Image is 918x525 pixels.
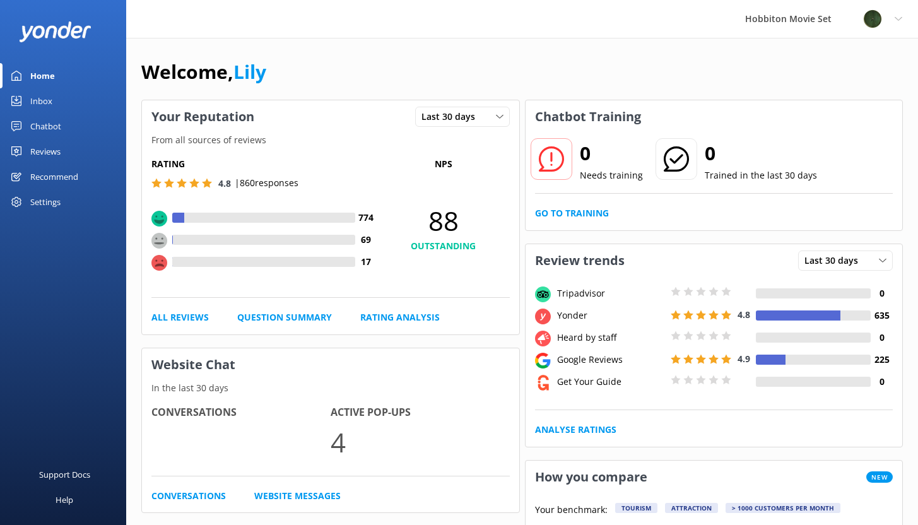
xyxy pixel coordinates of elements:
h4: 0 [871,331,893,345]
div: Tripadvisor [554,286,668,300]
div: Chatbot [30,114,61,139]
a: Analyse Ratings [535,423,616,437]
h5: Rating [151,157,377,171]
div: Reviews [30,139,61,164]
div: Attraction [665,503,718,513]
div: Support Docs [39,462,90,487]
div: Tourism [615,503,657,513]
span: New [866,471,893,483]
div: Inbox [30,88,52,114]
h4: 17 [355,255,377,269]
div: Yonder [554,309,668,322]
div: Help [56,487,73,512]
span: Last 30 days [804,254,866,268]
h2: 0 [705,138,817,168]
div: Settings [30,189,61,215]
span: 4.8 [218,177,231,189]
div: Google Reviews [554,353,668,367]
h4: 774 [355,211,377,225]
p: 4 [331,421,510,463]
span: 88 [377,205,510,237]
div: Recommend [30,164,78,189]
a: Go to Training [535,206,609,220]
h4: 225 [871,353,893,367]
p: | 860 responses [235,176,298,190]
h2: 0 [580,138,643,168]
h1: Welcome, [141,57,266,87]
p: Your benchmark: [535,503,608,518]
a: Question Summary [237,310,332,324]
a: All Reviews [151,310,209,324]
h3: Review trends [526,244,634,277]
h3: How you compare [526,461,657,493]
div: Get Your Guide [554,375,668,389]
div: Heard by staff [554,331,668,345]
div: > 1000 customers per month [726,503,840,513]
a: Website Messages [254,489,341,503]
h4: 0 [871,375,893,389]
p: NPS [377,157,510,171]
span: 4.9 [738,353,750,365]
h4: Active Pop-ups [331,404,510,421]
span: 4.8 [738,309,750,321]
a: Lily [233,59,266,85]
h4: OUTSTANDING [377,239,510,253]
h4: 0 [871,286,893,300]
h4: 69 [355,233,377,247]
span: Last 30 days [421,110,483,124]
h4: Conversations [151,404,331,421]
a: Conversations [151,489,226,503]
p: Needs training [580,168,643,182]
img: 34-1720495293.png [863,9,882,28]
p: Trained in the last 30 days [705,168,817,182]
div: Home [30,63,55,88]
a: Rating Analysis [360,310,440,324]
img: yonder-white-logo.png [19,21,91,42]
h4: 635 [871,309,893,322]
p: In the last 30 days [142,381,519,395]
h3: Website Chat [142,348,519,381]
p: From all sources of reviews [142,133,519,147]
h3: Your Reputation [142,100,264,133]
h3: Chatbot Training [526,100,650,133]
